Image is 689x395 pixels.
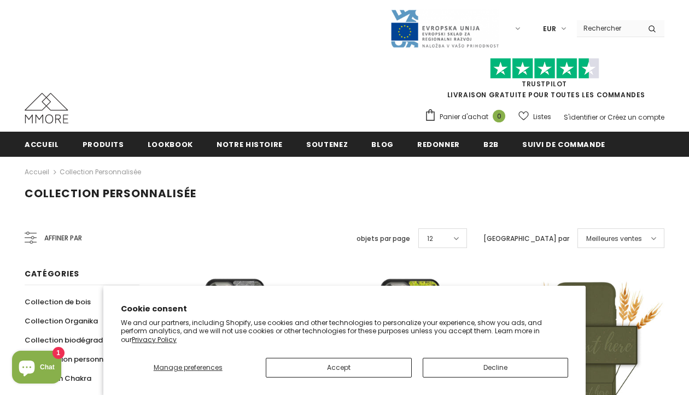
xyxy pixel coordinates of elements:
[25,292,91,311] a: Collection de bois
[586,233,642,244] span: Meilleures ventes
[121,358,255,378] button: Manage preferences
[423,358,568,378] button: Decline
[533,111,551,122] span: Listes
[25,331,119,350] a: Collection biodégradable
[83,132,124,156] a: Produits
[266,358,411,378] button: Accept
[83,139,124,150] span: Produits
[518,107,551,126] a: Listes
[306,139,348,150] span: soutenez
[424,109,511,125] a: Panier d'achat 0
[357,233,410,244] label: objets par page
[306,132,348,156] a: soutenez
[217,132,283,156] a: Notre histoire
[25,93,68,123] img: Cas MMORE
[390,9,499,49] img: Javni Razpis
[9,351,65,386] inbox-online-store-chat: Shopify online store chat
[417,132,460,156] a: Redonner
[44,232,82,244] span: Affiner par
[25,132,59,156] a: Accueil
[60,167,141,176] a: Collection personnalisée
[25,311,98,331] a: Collection Organika
[390,23,499,33] a: Javni Razpis
[148,139,193,150] span: Lookbook
[25,166,49,179] a: Accueil
[483,233,569,244] label: [GEOGRAPHIC_DATA] par
[490,58,599,79] img: Faites confiance aux étoiles pilotes
[427,233,433,244] span: 12
[493,110,505,122] span: 0
[417,139,460,150] span: Redonner
[522,79,567,89] a: TrustPilot
[25,350,125,369] a: Collection personnalisée
[25,316,98,326] span: Collection Organika
[371,139,394,150] span: Blog
[522,132,605,156] a: Suivi de commande
[483,139,499,150] span: B2B
[132,335,177,344] a: Privacy Policy
[25,139,59,150] span: Accueil
[577,20,640,36] input: Search Site
[608,113,664,122] a: Créez un compte
[34,354,125,364] span: Collection personnalisée
[25,186,196,201] span: Collection personnalisée
[25,268,79,279] span: Catégories
[599,113,606,122] span: or
[483,132,499,156] a: B2B
[564,113,598,122] a: S'identifier
[121,303,568,315] h2: Cookie consent
[217,139,283,150] span: Notre histoire
[424,63,664,99] span: LIVRAISON GRATUITE POUR TOUTES LES COMMANDES
[371,132,394,156] a: Blog
[25,335,119,345] span: Collection biodégradable
[25,297,91,307] span: Collection de bois
[522,139,605,150] span: Suivi de commande
[121,319,568,344] p: We and our partners, including Shopify, use cookies and other technologies to personalize your ex...
[148,132,193,156] a: Lookbook
[543,23,556,34] span: EUR
[154,363,223,372] span: Manage preferences
[440,111,488,122] span: Panier d'achat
